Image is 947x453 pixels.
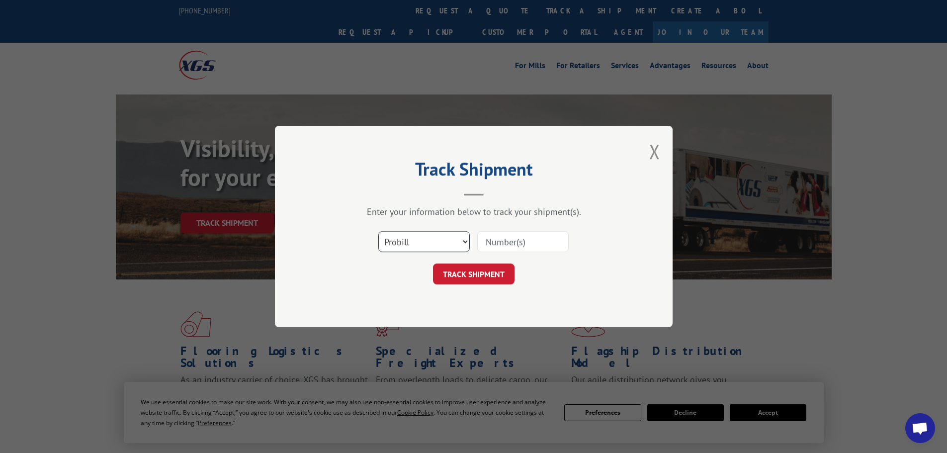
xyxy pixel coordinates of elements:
[649,138,660,165] button: Close modal
[325,206,623,217] div: Enter your information below to track your shipment(s).
[905,413,935,443] div: Open chat
[325,162,623,181] h2: Track Shipment
[433,264,515,284] button: TRACK SHIPMENT
[477,231,569,252] input: Number(s)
